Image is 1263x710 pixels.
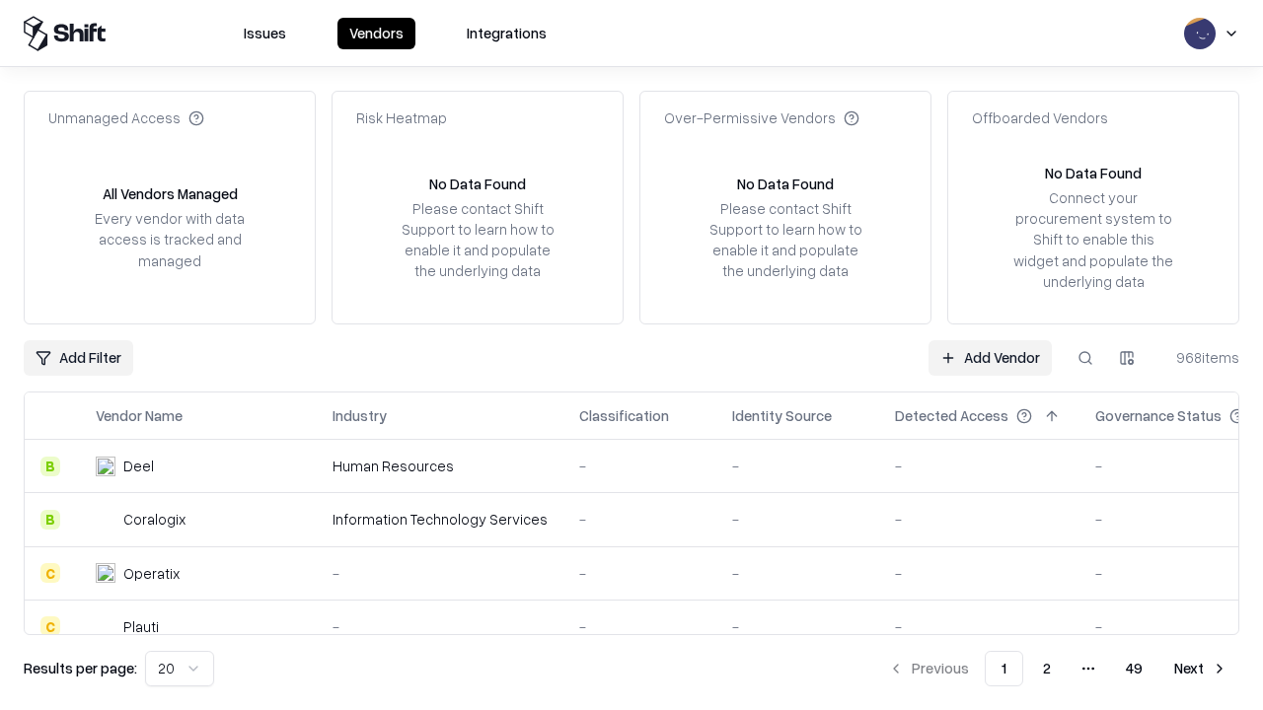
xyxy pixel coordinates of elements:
div: Governance Status [1095,405,1222,426]
div: - [579,563,701,584]
p: Results per page: [24,658,137,678]
button: Integrations [455,18,558,49]
div: - [732,563,863,584]
div: Operatix [123,563,180,584]
div: Vendor Name [96,405,183,426]
div: - [333,616,548,637]
div: - [732,616,863,637]
button: 49 [1110,651,1158,686]
div: - [333,563,548,584]
img: Plauti [96,616,115,636]
div: - [579,456,701,476]
div: - [895,509,1064,530]
div: Deel [123,456,154,476]
div: - [579,509,701,530]
img: Coralogix [96,510,115,530]
button: Next [1162,651,1239,686]
button: 1 [985,651,1023,686]
div: No Data Found [1045,163,1142,183]
div: Risk Heatmap [356,107,447,128]
div: Please contact Shift Support to learn how to enable it and populate the underlying data [704,198,867,282]
div: Industry [333,405,387,426]
img: Deel [96,457,115,476]
div: - [579,616,701,637]
div: C [40,616,60,636]
div: C [40,563,60,583]
div: Classification [579,405,669,426]
div: Detected Access [895,405,1008,426]
div: Unmanaged Access [48,107,204,128]
div: - [732,456,863,476]
div: Information Technology Services [333,509,548,530]
div: Coralogix [123,509,186,530]
div: Offboarded Vendors [972,107,1108,128]
button: Issues [232,18,298,49]
button: 2 [1027,651,1067,686]
div: No Data Found [737,174,834,194]
div: B [40,457,60,476]
div: - [895,563,1064,584]
div: - [895,616,1064,637]
div: All Vendors Managed [103,183,238,204]
div: Identity Source [732,405,832,426]
div: Plauti [123,616,159,637]
div: Every vendor with data access is tracked and managed [88,208,252,270]
div: Connect your procurement system to Shift to enable this widget and populate the underlying data [1011,187,1175,292]
nav: pagination [876,651,1239,686]
a: Add Vendor [929,340,1052,376]
button: Add Filter [24,340,133,376]
div: - [732,509,863,530]
div: Please contact Shift Support to learn how to enable it and populate the underlying data [396,198,559,282]
div: No Data Found [429,174,526,194]
div: Over-Permissive Vendors [664,107,859,128]
div: B [40,510,60,530]
div: - [895,456,1064,476]
img: Operatix [96,563,115,583]
div: 968 items [1160,347,1239,368]
div: Human Resources [333,456,548,476]
button: Vendors [337,18,415,49]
